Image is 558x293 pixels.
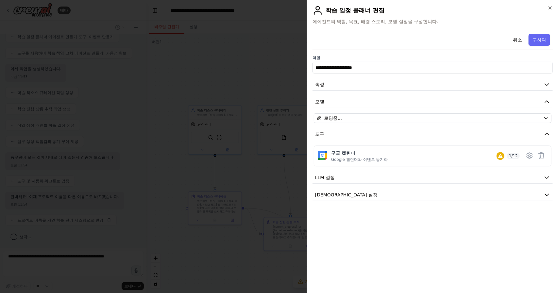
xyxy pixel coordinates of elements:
[313,128,553,140] button: 도구
[324,115,342,121] span: 오픈AI/GPT-4O-미니
[535,150,547,162] button: 삭제 도구
[331,150,355,156] font: 구글 캘린더
[324,116,342,121] font: 로딩중...
[313,172,553,184] button: LLM 설정
[313,79,553,91] button: 속성
[315,175,335,180] font: LLM 설정
[326,7,385,14] font: 학습 일정 플래너 편집
[315,82,324,87] font: 속성
[313,189,553,201] button: [DEMOGRAPHIC_DATA] 설정
[313,19,438,24] font: 에이전트의 역할, 목표, 배경 스토리, 모델 설정을 구성합니다.
[315,192,378,197] font: [DEMOGRAPHIC_DATA] 설정
[314,113,551,123] button: 로딩중...
[315,131,324,137] font: 도구
[315,99,324,104] font: 모델
[313,96,553,108] button: 모델
[509,34,526,46] button: 취소
[529,34,550,46] button: 구하다
[513,37,522,42] font: 취소
[524,150,535,162] button: 구성 도구
[313,55,320,60] font: 역할
[533,37,546,42] font: 구하다
[318,151,327,160] img: 구글 캘린더
[331,157,388,162] font: Google 캘린더와 이벤트 동기화
[509,154,518,158] font: 1/12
